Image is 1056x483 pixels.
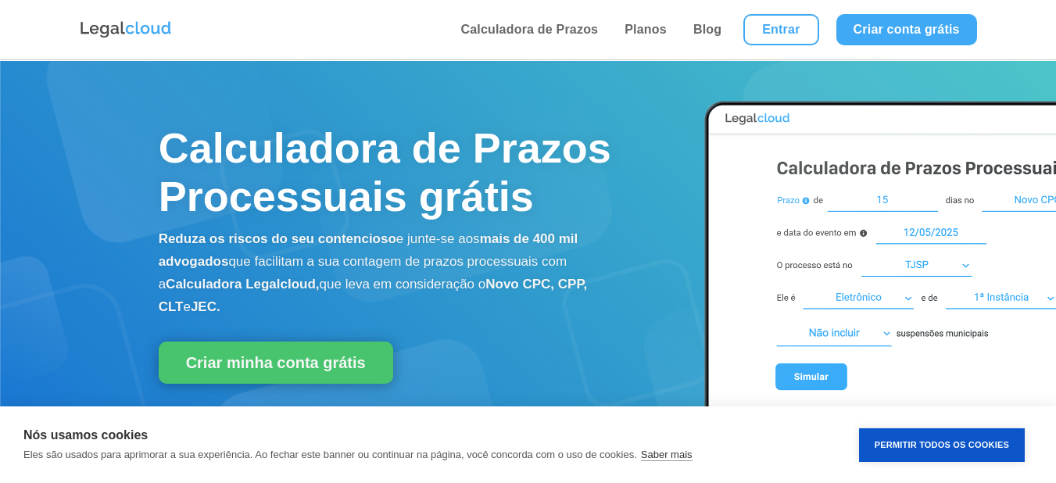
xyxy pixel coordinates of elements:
b: mais de 400 mil advogados [159,231,578,269]
button: Permitir Todos os Cookies [859,428,1025,462]
span: Calculadora de Prazos Processuais grátis [159,124,611,220]
p: e junte-se aos que facilitam a sua contagem de prazos processuais com a que leva em consideração o e [159,228,634,318]
a: Saber mais [641,449,693,461]
strong: Nós usamos cookies [23,428,148,442]
p: Eles são usados para aprimorar a sua experiência. Ao fechar este banner ou continuar na página, v... [23,449,637,460]
b: Calculadora Legalcloud, [166,277,320,292]
a: Entrar [743,14,818,45]
a: Criar conta grátis [836,14,977,45]
b: Reduza os riscos do seu contencioso [159,231,396,246]
img: Logo da Legalcloud [79,20,173,40]
b: Novo CPC, CPP, CLT [159,277,588,314]
a: Criar minha conta grátis [159,342,393,384]
b: JEC. [191,299,220,314]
